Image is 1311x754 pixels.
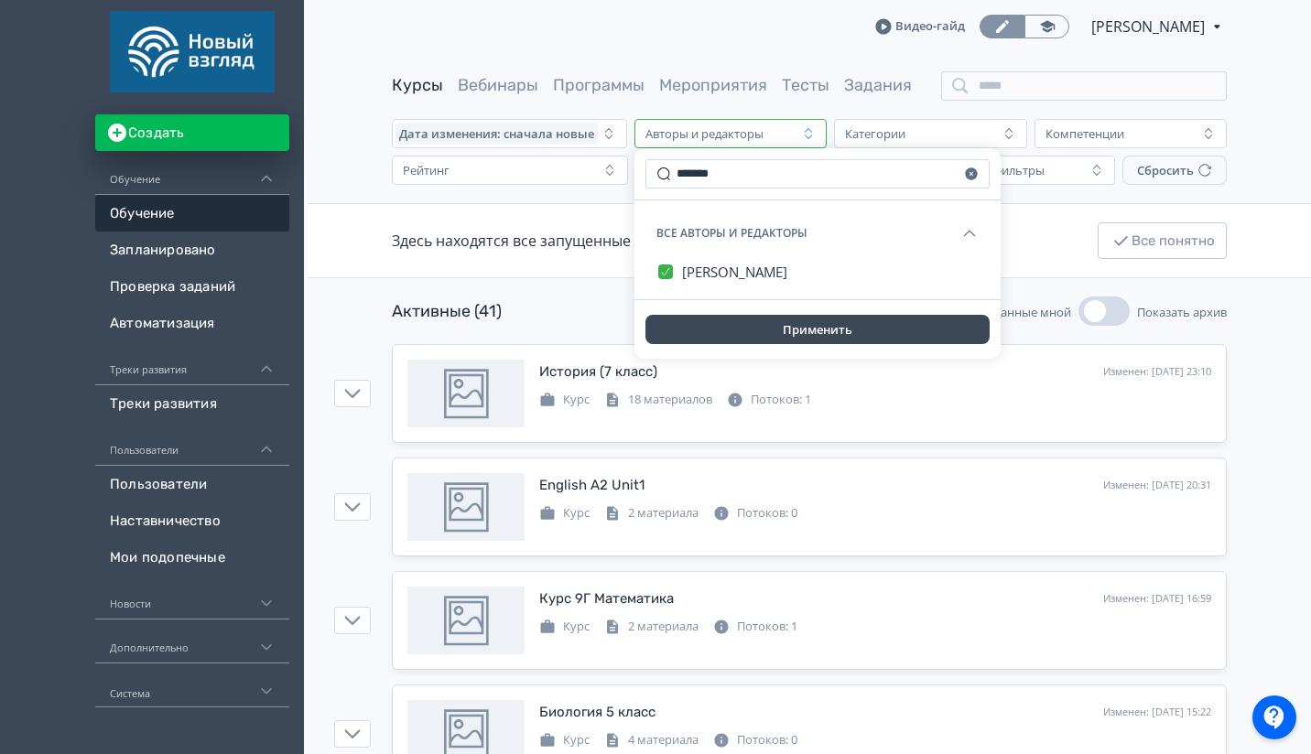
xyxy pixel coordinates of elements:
[645,315,990,344] button: Применить
[553,75,645,95] a: Программы
[95,576,289,619] div: Новости
[539,588,674,609] div: Курс 9Г Математика
[1122,156,1227,185] button: Сбросить
[392,230,963,252] div: Здесь находятся все запущенные и активные мероприятия на текущий момент
[403,163,450,178] div: Рейтинг
[539,504,590,522] div: Курс
[95,539,289,576] a: Мои подопечные
[399,126,594,141] span: Дата изменения: сначала новые
[1035,119,1227,148] button: Компетенции
[834,119,1026,148] button: Категории
[1091,16,1208,38] span: Григорий Волчков
[392,156,628,185] button: Рейтинг
[539,618,590,636] div: Курс
[392,119,627,148] button: Дата изменения: сначала новые
[95,385,289,422] a: Треки развития
[1024,15,1069,38] a: Переключиться в режим ученика
[95,502,289,539] a: Наставничество
[682,263,787,281] span: [PERSON_NAME]
[604,504,699,522] div: 2 материала
[656,219,807,248] span: Все авторы и редакторы
[539,475,645,496] div: English A2 Unit1
[458,75,538,95] a: Вебинары
[645,126,764,141] div: Авторы и редакторы
[604,731,699,749] div: 4 материала
[604,618,699,636] div: 2 материала
[95,151,289,195] div: Обучение
[95,232,289,268] a: Запланировано
[782,75,829,95] a: Тесты
[1103,591,1211,607] div: Изменен: [DATE] 16:59
[1103,364,1211,380] div: Изменен: [DATE] 23:10
[95,663,289,707] div: Система
[95,268,289,305] a: Проверка заданий
[634,119,827,148] button: Авторы и редакторы
[844,75,912,95] a: Задания
[845,126,905,141] div: Категории
[539,391,590,409] div: Курс
[713,618,797,636] div: Потоков: 1
[645,211,990,255] button: Все авторы и редакторы
[875,17,965,36] a: Видео-гайд
[110,11,275,92] img: https://files.teachbase.ru/system/account/58660/logo/medium-06d2db31b665f80610edcfcd78931e19.png
[95,619,289,663] div: Дополнительно
[713,731,797,749] div: Потоков: 0
[95,305,289,341] a: Автоматизация
[713,504,797,522] div: Потоков: 0
[95,422,289,466] div: Пользователи
[659,75,767,95] a: Мероприятия
[539,361,657,382] div: История (7 класс)
[539,702,655,723] div: Биология 5 класс
[1103,478,1211,493] div: Изменен: [DATE] 20:31
[727,391,811,409] div: Потоков: 1
[95,114,289,151] button: Создать
[95,466,289,502] a: Пользователи
[539,731,590,749] div: Курс
[682,255,979,288] button: [PERSON_NAME]
[392,75,443,95] a: Курсы
[1137,304,1227,320] span: Показать архив
[604,391,712,409] div: 18 материалов
[1103,705,1211,720] div: Изменен: [DATE] 15:22
[95,341,289,385] div: Треки развития
[1046,126,1124,141] div: Компетенции
[95,195,289,232] a: Обучение
[1098,222,1227,259] button: Все понятно
[392,299,502,324] div: Активные (41)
